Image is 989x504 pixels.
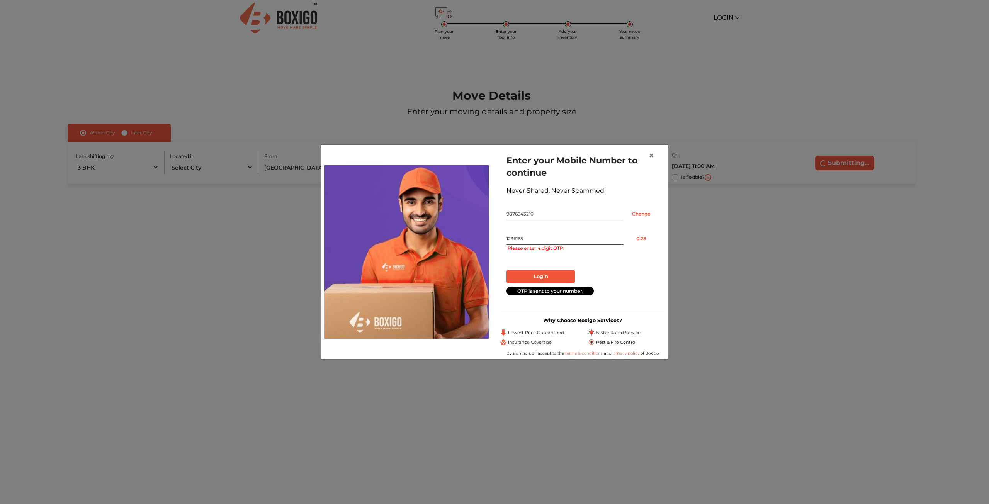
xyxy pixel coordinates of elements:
a: privacy policy [612,351,641,356]
input: Change [624,208,659,220]
button: Login [506,270,575,283]
input: Mobile No [506,208,624,220]
span: Insurance Coverage [508,339,552,346]
div: Never Shared, Never Spammed [506,186,659,195]
span: 5 Star Rated Service [596,329,641,336]
span: × [649,150,654,161]
span: Pest & Fire Control [596,339,636,346]
span: Lowest Price Guaranteed [508,329,564,336]
img: relocation-img [324,165,489,338]
div: By signing up I accept to the and of Boxigo [500,350,665,356]
span: Please enter 4 digit OTP. [508,245,624,252]
h3: Why Choose Boxigo Services? [500,317,665,323]
h1: Enter your Mobile Number to continue [506,154,659,179]
a: terms & conditions [565,351,604,356]
div: OTP is sent to your number. [506,287,594,295]
button: 0:28 [624,232,659,245]
input: Enter OTP [506,232,624,245]
button: Close [642,145,660,166]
